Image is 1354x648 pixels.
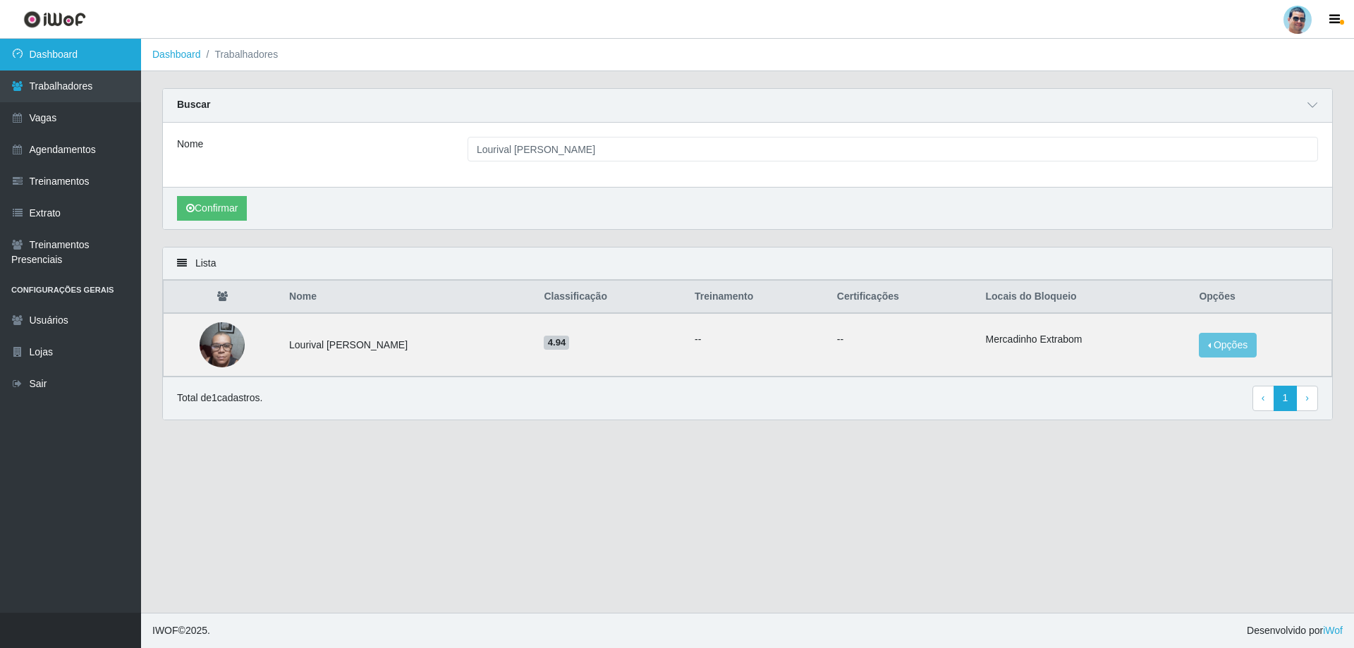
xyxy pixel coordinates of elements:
[829,281,977,314] th: Certificações
[1305,392,1309,403] span: ›
[177,137,203,152] label: Nome
[544,336,569,350] span: 4.94
[1190,281,1331,314] th: Opções
[201,47,279,62] li: Trabalhadores
[837,332,969,347] p: --
[152,623,210,638] span: © 2025 .
[23,11,86,28] img: CoreUI Logo
[177,196,247,221] button: Confirmar
[1274,386,1298,411] a: 1
[535,281,686,314] th: Classificação
[1252,386,1318,411] nav: pagination
[686,281,829,314] th: Treinamento
[1247,623,1343,638] span: Desenvolvido por
[141,39,1354,71] nav: breadcrumb
[177,391,262,405] p: Total de 1 cadastros.
[986,332,1183,347] li: Mercadinho Extrabom
[468,137,1318,161] input: Digite o Nome...
[1262,392,1265,403] span: ‹
[177,99,210,110] strong: Buscar
[1199,333,1257,357] button: Opções
[281,313,535,377] td: Lourival [PERSON_NAME]
[152,625,178,636] span: IWOF
[281,281,535,314] th: Nome
[200,314,245,374] img: 1752365039975.jpeg
[152,49,201,60] a: Dashboard
[1296,386,1318,411] a: Next
[1252,386,1274,411] a: Previous
[695,332,820,347] ul: --
[977,281,1191,314] th: Locais do Bloqueio
[163,247,1332,280] div: Lista
[1323,625,1343,636] a: iWof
